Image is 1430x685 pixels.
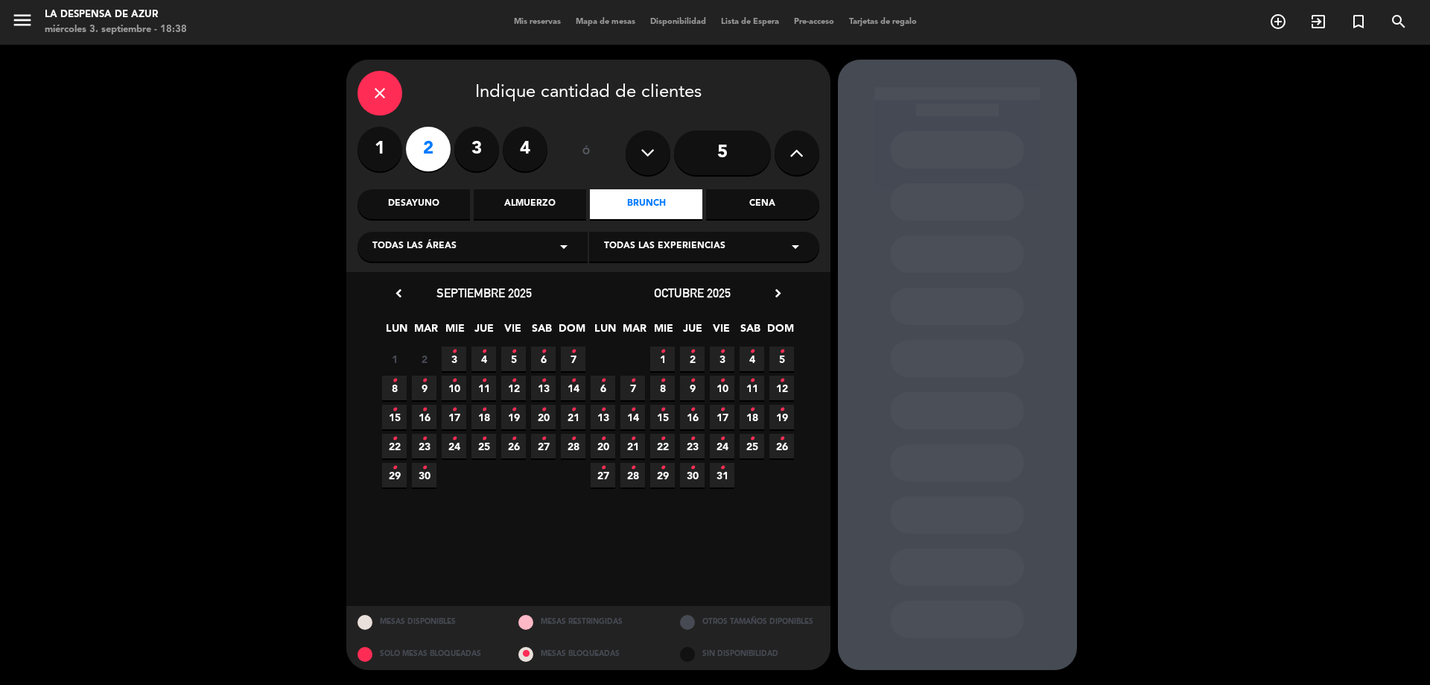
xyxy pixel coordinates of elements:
label: 2 [406,127,451,171]
i: • [481,398,486,422]
span: 1 [382,347,407,371]
i: • [481,427,486,451]
i: • [630,456,635,480]
i: • [660,369,665,393]
span: DOM [767,320,792,344]
span: MIE [442,320,467,344]
label: 1 [357,127,402,171]
span: Disponibilidad [643,18,714,26]
i: • [690,427,695,451]
i: • [660,340,665,364]
span: 7 [620,376,645,400]
i: • [392,369,397,393]
i: • [422,427,427,451]
i: arrow_drop_down [555,238,573,256]
span: 23 [680,434,705,458]
i: add_circle_outline [1269,13,1287,31]
span: 25 [471,434,496,458]
i: • [451,369,457,393]
i: • [779,369,784,393]
i: • [422,398,427,422]
i: • [392,398,397,422]
i: • [511,427,516,451]
i: • [690,456,695,480]
span: 2 [680,347,705,371]
span: 6 [591,376,615,400]
span: 6 [531,347,556,371]
span: 28 [561,434,585,458]
span: 10 [442,376,466,400]
i: arrow_drop_down [786,238,804,256]
span: LUN [593,320,617,344]
span: 16 [680,405,705,429]
span: Tarjetas de regalo [842,18,924,26]
span: 8 [382,376,407,400]
i: • [749,427,754,451]
i: • [779,427,784,451]
span: 13 [531,376,556,400]
span: 8 [650,376,675,400]
i: • [511,369,516,393]
i: • [719,398,725,422]
i: • [749,369,754,393]
i: • [600,369,606,393]
i: • [571,340,576,364]
i: • [660,456,665,480]
label: 3 [454,127,499,171]
i: • [541,398,546,422]
div: La Despensa de Azur [45,7,187,22]
i: • [422,369,427,393]
i: chevron_right [770,285,786,301]
div: Almuerzo [474,189,586,219]
i: • [690,340,695,364]
span: JUE [680,320,705,344]
span: 14 [561,376,585,400]
span: 4 [471,347,496,371]
span: 2 [412,347,436,371]
span: 21 [561,405,585,429]
span: 31 [710,463,734,487]
i: • [690,369,695,393]
i: • [541,369,546,393]
i: • [779,340,784,364]
i: • [422,456,427,480]
span: 5 [501,347,526,371]
span: 25 [740,434,764,458]
div: MESAS BLOQUEADAS [507,638,669,670]
span: 20 [591,434,615,458]
span: 23 [412,434,436,458]
span: Pre-acceso [786,18,842,26]
span: SAB [530,320,554,344]
span: 17 [710,405,734,429]
i: • [571,369,576,393]
i: • [719,427,725,451]
i: • [571,427,576,451]
span: octubre 2025 [654,285,731,300]
i: • [660,427,665,451]
span: 5 [769,347,794,371]
span: 30 [680,463,705,487]
div: miércoles 3. septiembre - 18:38 [45,22,187,37]
span: 26 [501,434,526,458]
span: 11 [471,376,496,400]
i: close [371,84,389,102]
span: 3 [710,347,734,371]
span: 24 [442,434,466,458]
i: • [481,340,486,364]
span: MIE [651,320,676,344]
i: • [779,398,784,422]
i: • [511,340,516,364]
label: 4 [503,127,547,171]
span: SAB [738,320,763,344]
button: menu [11,9,34,37]
i: • [749,398,754,422]
div: ó [562,127,611,179]
span: 28 [620,463,645,487]
i: • [392,427,397,451]
span: 9 [412,376,436,400]
div: MESAS DISPONIBLES [346,606,508,638]
i: • [451,427,457,451]
i: chevron_left [391,285,407,301]
span: Mapa de mesas [568,18,643,26]
i: • [600,427,606,451]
